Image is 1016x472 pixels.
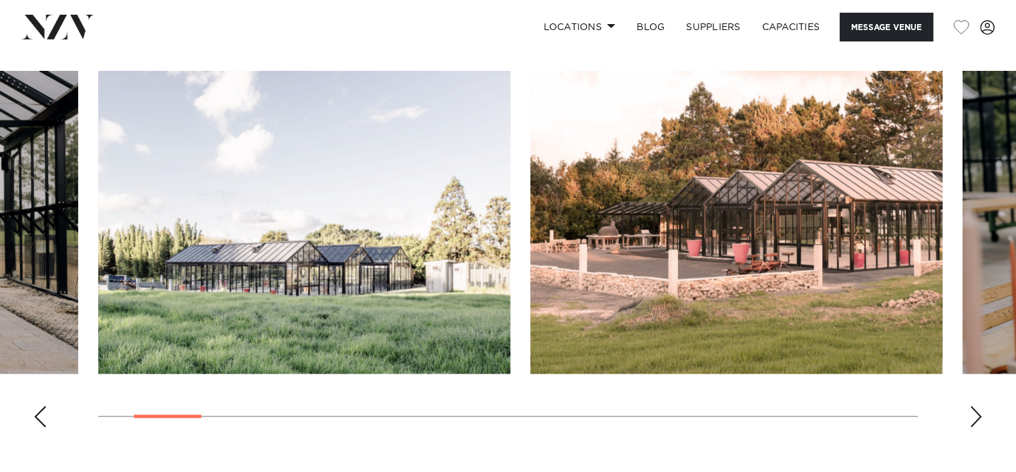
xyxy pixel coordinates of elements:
a: Capacities [751,13,831,41]
img: nzv-logo.png [21,15,94,39]
a: SUPPLIERS [675,13,751,41]
a: BLOG [626,13,675,41]
button: Message Venue [840,13,933,41]
swiper-slide: 3 / 23 [530,71,943,374]
swiper-slide: 2 / 23 [98,71,510,374]
a: Locations [532,13,626,41]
